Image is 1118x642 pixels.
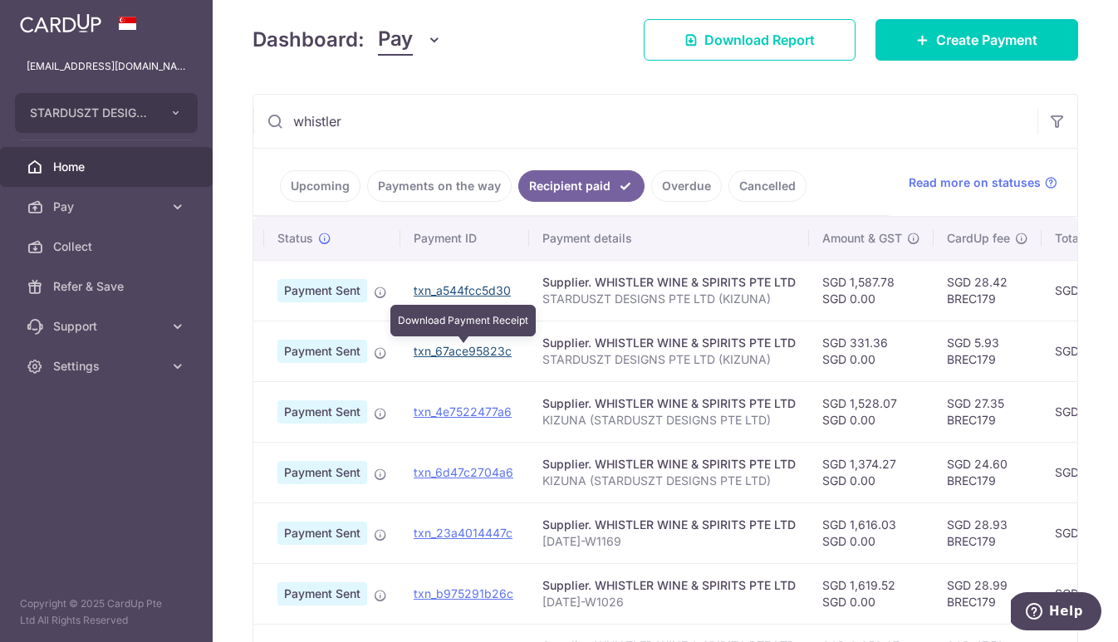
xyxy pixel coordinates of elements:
h4: Dashboard: [253,25,365,55]
p: [EMAIL_ADDRESS][DOMAIN_NAME] [27,58,186,75]
a: Create Payment [875,19,1078,61]
a: Payments on the way [367,170,512,202]
a: Upcoming [280,170,360,202]
span: Amount & GST [822,230,902,247]
span: Pay [53,198,163,215]
a: txn_4e7522477a6 [414,404,512,419]
span: Status [277,230,313,247]
span: Download Report [704,30,815,50]
td: SGD 24.60 BREC179 [934,442,1042,502]
td: SGD 1,619.52 SGD 0.00 [809,563,934,624]
th: Payment ID [400,217,529,260]
a: Download Report [644,19,856,61]
span: Payment Sent [277,400,367,424]
span: Payment Sent [277,279,367,302]
span: Read more on statuses [909,174,1041,191]
td: SGD 28.93 BREC179 [934,502,1042,563]
p: [DATE]-W1169 [542,533,796,550]
span: Payment Sent [277,582,367,605]
p: STARDUSZT DESIGNS PTE LTD (KIZUNA) [542,291,796,307]
a: txn_b975291b26c [414,586,513,600]
td: SGD 331.36 SGD 0.00 [809,321,934,381]
a: Overdue [651,170,722,202]
div: Supplier. WHISTLER WINE & SPIRITS PTE LTD [542,395,796,412]
button: Pay [378,24,442,56]
span: CardUp fee [947,230,1010,247]
a: txn_23a4014447c [414,526,512,540]
td: SGD 1,528.07 SGD 0.00 [809,381,934,442]
span: Payment Sent [277,340,367,363]
span: Settings [53,358,163,375]
span: Pay [378,24,413,56]
div: Supplier. WHISTLER WINE & SPIRITS PTE LTD [542,456,796,473]
a: Read more on statuses [909,174,1057,191]
div: Supplier. WHISTLER WINE & SPIRITS PTE LTD [542,335,796,351]
td: SGD 28.99 BREC179 [934,563,1042,624]
td: SGD 27.35 BREC179 [934,381,1042,442]
a: txn_67ace95823c [414,344,512,358]
iframe: Opens a widget where you can find more information [1011,592,1101,634]
td: SGD 1,587.78 SGD 0.00 [809,260,934,321]
a: txn_a544fcc5d30 [414,283,511,297]
a: txn_6d47c2704a6 [414,465,513,479]
span: Refer & Save [53,278,163,295]
td: SGD 1,616.03 SGD 0.00 [809,502,934,563]
span: Support [53,318,163,335]
div: Supplier. WHISTLER WINE & SPIRITS PTE LTD [542,577,796,594]
th: Payment details [529,217,809,260]
div: Supplier. WHISTLER WINE & SPIRITS PTE LTD [542,274,796,291]
div: Supplier. WHISTLER WINE & SPIRITS PTE LTD [542,517,796,533]
p: KIZUNA (STARDUSZT DESIGNS PTE LTD) [542,412,796,429]
p: STARDUSZT DESIGNS PTE LTD (KIZUNA) [542,351,796,368]
a: Recipient paid [518,170,645,202]
span: Home [53,159,163,175]
button: STARDUSZT DESIGNS PRIVATE LIMITED [15,93,198,133]
div: Download Payment Receipt [390,305,536,336]
span: Total amt. [1055,230,1110,247]
td: SGD 1,374.27 SGD 0.00 [809,442,934,502]
span: Create Payment [936,30,1037,50]
p: KIZUNA (STARDUSZT DESIGNS PTE LTD) [542,473,796,489]
a: Cancelled [728,170,807,202]
img: CardUp [20,13,101,33]
span: Payment Sent [277,461,367,484]
span: Collect [53,238,163,255]
td: SGD 5.93 BREC179 [934,321,1042,381]
input: Search by recipient name, payment id or reference [253,95,1037,148]
td: SGD 28.42 BREC179 [934,260,1042,321]
p: [DATE]-W1026 [542,594,796,610]
span: STARDUSZT DESIGNS PRIVATE LIMITED [30,105,153,121]
span: Payment Sent [277,522,367,545]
